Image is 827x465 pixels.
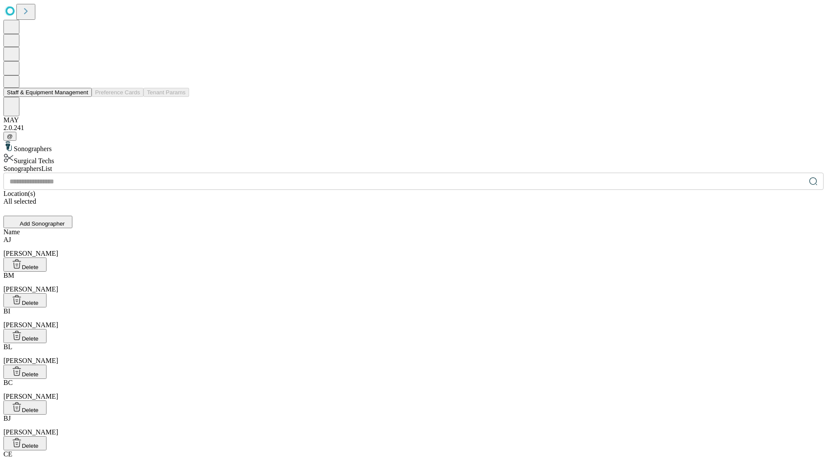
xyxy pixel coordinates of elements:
[3,343,12,350] span: BL
[3,343,824,365] div: [PERSON_NAME]
[20,220,65,227] span: Add Sonographer
[3,365,47,379] button: Delete
[3,124,824,132] div: 2.0.241
[3,307,10,315] span: BI
[3,236,11,243] span: AJ
[3,190,35,197] span: Location(s)
[3,415,11,422] span: BJ
[3,153,824,165] div: Surgical Techs
[3,216,72,228] button: Add Sonographer
[22,443,39,449] span: Delete
[143,88,189,97] button: Tenant Params
[22,300,39,306] span: Delete
[22,371,39,378] span: Delete
[7,133,13,139] span: @
[22,335,39,342] span: Delete
[3,198,824,205] div: All selected
[3,132,16,141] button: @
[3,307,824,329] div: [PERSON_NAME]
[22,407,39,413] span: Delete
[3,379,12,386] span: BC
[3,236,824,257] div: [PERSON_NAME]
[3,415,824,436] div: [PERSON_NAME]
[3,116,824,124] div: MAY
[3,88,92,97] button: Staff & Equipment Management
[3,329,47,343] button: Delete
[3,450,12,458] span: CE
[3,293,47,307] button: Delete
[3,141,824,153] div: Sonographers
[3,228,824,236] div: Name
[3,165,824,173] div: Sonographers List
[3,272,14,279] span: BM
[92,88,143,97] button: Preference Cards
[3,436,47,450] button: Delete
[3,379,824,400] div: [PERSON_NAME]
[3,272,824,293] div: [PERSON_NAME]
[22,264,39,270] span: Delete
[3,257,47,272] button: Delete
[3,400,47,415] button: Delete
